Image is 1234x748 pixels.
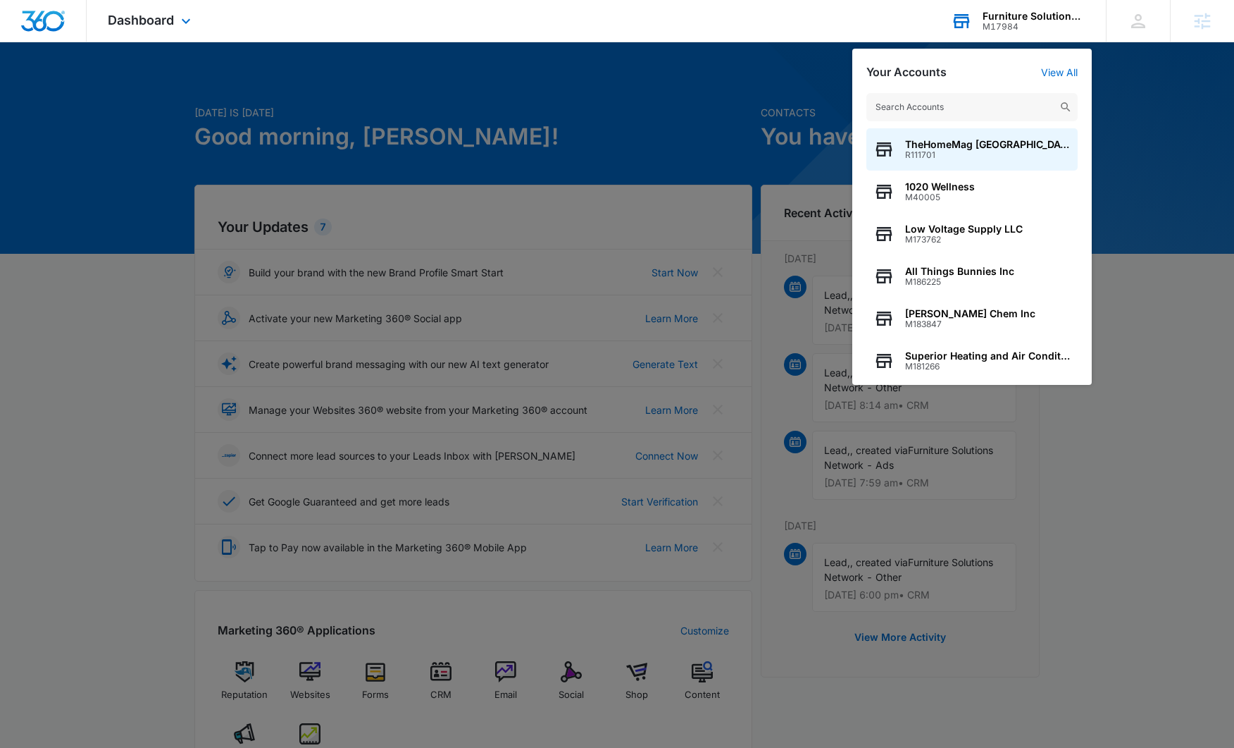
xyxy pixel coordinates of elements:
div: account id [983,22,1085,32]
h2: Your Accounts [866,66,947,79]
span: Dashboard [108,13,174,27]
span: [PERSON_NAME] Chem Inc [905,308,1035,319]
span: All Things Bunnies Inc [905,266,1014,277]
span: Superior Heating and Air Conditioning [905,350,1071,362]
span: M181266 [905,362,1071,372]
button: [PERSON_NAME] Chem IncM183847 [866,298,1078,340]
button: 1020 WellnessM40005 [866,171,1078,213]
input: Search Accounts [866,93,1078,121]
span: M40005 [905,192,975,202]
button: TheHomeMag [GEOGRAPHIC_DATA]R111701 [866,128,1078,171]
button: Low Voltage Supply LLCM173762 [866,213,1078,255]
div: account name [983,11,1085,22]
span: 1020 Wellness [905,181,975,192]
span: M183847 [905,319,1035,329]
button: Superior Heating and Air ConditioningM181266 [866,340,1078,382]
button: All Things Bunnies IncM186225 [866,255,1078,298]
span: TheHomeMag [GEOGRAPHIC_DATA] [905,139,1071,150]
span: Low Voltage Supply LLC [905,223,1023,235]
a: View All [1041,66,1078,78]
span: M173762 [905,235,1023,245]
span: R111701 [905,150,1071,160]
span: M186225 [905,277,1014,287]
